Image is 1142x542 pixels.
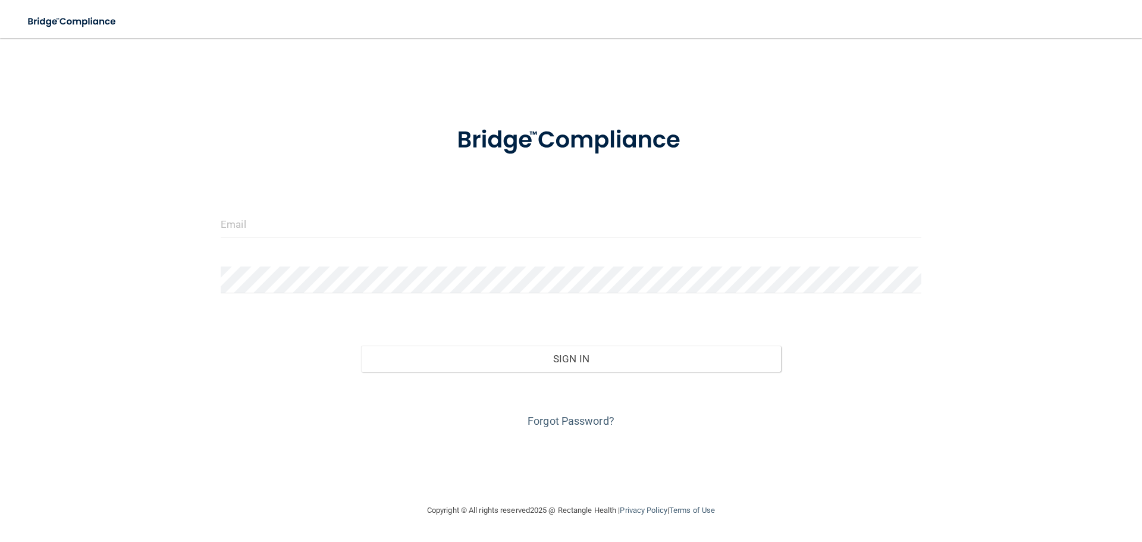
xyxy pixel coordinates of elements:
[620,506,667,515] a: Privacy Policy
[361,346,782,372] button: Sign In
[528,415,614,427] a: Forgot Password?
[432,109,710,171] img: bridge_compliance_login_screen.278c3ca4.svg
[669,506,715,515] a: Terms of Use
[221,211,921,237] input: Email
[18,10,127,34] img: bridge_compliance_login_screen.278c3ca4.svg
[354,491,788,530] div: Copyright © All rights reserved 2025 @ Rectangle Health | |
